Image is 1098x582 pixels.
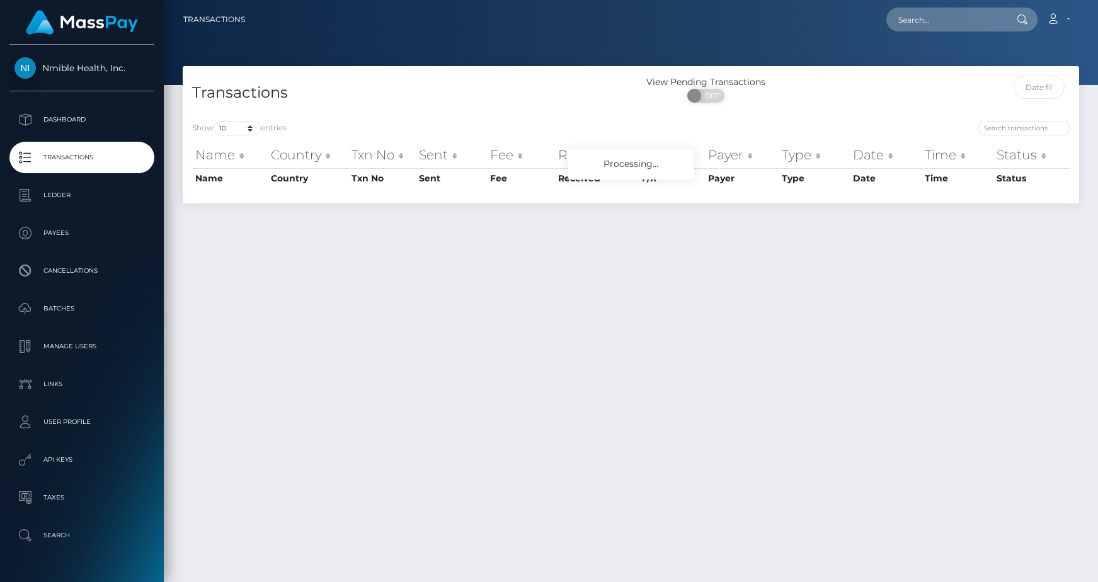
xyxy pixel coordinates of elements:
[555,168,639,188] th: Received
[9,217,154,249] a: Payees
[886,8,1005,31] input: Search...
[214,121,261,135] select: Showentries
[555,142,639,168] th: Received
[850,168,922,188] th: Date
[14,413,149,431] p: User Profile
[922,142,993,168] th: Time
[348,168,416,188] th: Txn No
[487,142,555,168] th: Fee
[14,450,149,469] p: API Keys
[192,142,268,168] th: Name
[9,142,154,173] a: Transactions
[631,76,781,89] div: View Pending Transactions
[779,168,850,188] th: Type
[348,142,416,168] th: Txn No
[9,293,154,324] a: Batches
[9,104,154,135] a: Dashboard
[14,526,149,545] p: Search
[850,142,922,168] th: Date
[268,168,348,188] th: Country
[9,62,154,74] span: Nmible Health, Inc.
[14,337,149,356] p: Manage Users
[9,520,154,551] a: Search
[192,168,268,188] th: Name
[993,168,1070,188] th: Status
[416,168,486,188] th: Sent
[568,149,694,180] div: Processing...
[183,6,245,33] a: Transactions
[14,488,149,507] p: Taxes
[192,121,287,135] label: Show entries
[14,110,149,129] p: Dashboard
[14,299,149,318] p: Batches
[9,180,154,211] a: Ledger
[14,148,149,167] p: Transactions
[978,121,1070,135] input: Search transactions
[14,375,149,394] p: Links
[192,82,622,104] h4: Transactions
[9,406,154,438] a: User Profile
[26,10,138,35] img: MassPay Logo
[779,142,850,168] th: Type
[705,142,779,168] th: Payer
[705,168,779,188] th: Payer
[416,142,486,168] th: Sent
[922,168,993,188] th: Time
[14,57,36,79] img: Nmible Health, Inc.
[9,482,154,513] a: Taxes
[9,444,154,476] a: API Keys
[268,142,348,168] th: Country
[639,142,706,168] th: F/X
[9,368,154,400] a: Links
[694,89,726,103] span: OFF
[9,331,154,362] a: Manage Users
[14,186,149,205] p: Ledger
[993,142,1070,168] th: Status
[1014,76,1065,99] input: Date filter
[9,255,154,287] a: Cancellations
[14,261,149,280] p: Cancellations
[487,168,555,188] th: Fee
[14,224,149,243] p: Payees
